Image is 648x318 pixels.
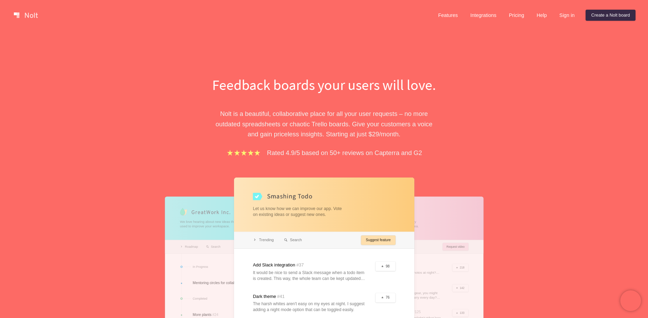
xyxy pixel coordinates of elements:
[465,10,502,21] a: Integrations
[267,148,422,158] p: Rated 4.9/5 based on 50+ reviews on Capterra and G2
[205,109,444,139] p: Nolt is a beautiful, collaborative place for all your user requests – no more outdated spreadshee...
[205,75,444,95] h1: Feedback boards your users will love.
[586,10,636,21] a: Create a Nolt board
[531,10,553,21] a: Help
[554,10,580,21] a: Sign in
[226,149,261,157] img: stars.b067e34983.png
[433,10,464,21] a: Features
[503,10,530,21] a: Pricing
[620,290,641,311] iframe: Chatra live chat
